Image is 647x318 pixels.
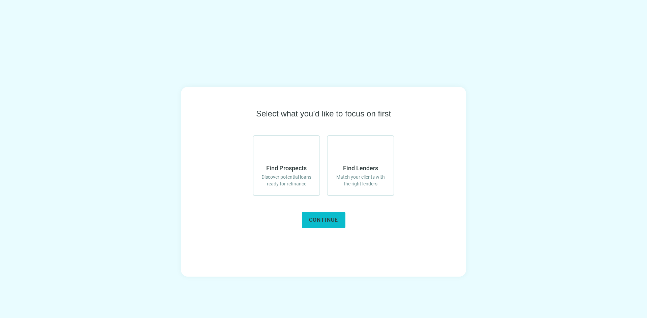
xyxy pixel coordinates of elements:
button: Continue [302,212,345,228]
span: Find Prospects [266,164,307,172]
span: Discover potential loans ready for refinance [260,174,313,187]
span: Find Lenders [343,164,378,172]
span: Continue [309,217,338,223]
span: Match your clients with the right lenders [334,174,387,187]
span: Select what you’d like to focus on first [256,108,391,119]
